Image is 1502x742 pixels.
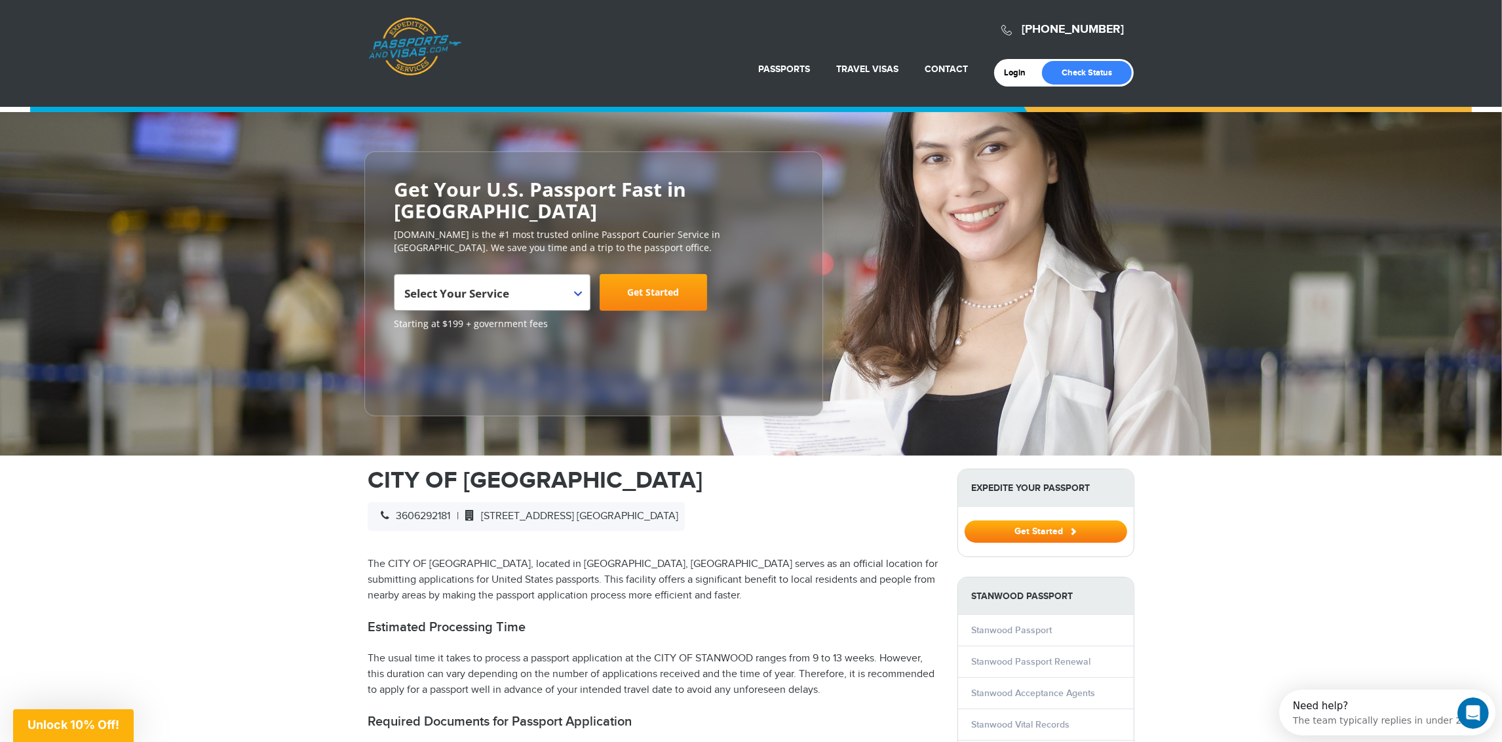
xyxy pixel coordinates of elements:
[394,228,794,254] p: [DOMAIN_NAME] is the #1 most trusted online Passport Courier Service in [GEOGRAPHIC_DATA]. We sav...
[5,5,227,41] div: Open Intercom Messenger
[958,577,1134,615] strong: Stanwood Passport
[1279,690,1495,735] iframe: Intercom live chat discovery launcher
[971,719,1069,730] a: Stanwood Vital Records
[971,656,1090,667] a: Stanwood Passport Renewal
[368,651,938,698] p: The usual time it takes to process a passport application at the CITY OF STANWOOD ranges from 9 t...
[1457,697,1489,729] iframe: Intercom live chat
[394,317,794,330] span: Starting at $199 + government fees
[600,274,707,311] a: Get Started
[1042,61,1132,85] a: Check Status
[394,178,794,222] h2: Get Your U.S. Passport Fast in [GEOGRAPHIC_DATA]
[958,469,1134,507] strong: Expedite Your Passport
[1022,22,1124,37] a: [PHONE_NUMBER]
[368,502,685,531] div: |
[965,520,1127,543] button: Get Started
[368,469,938,492] h1: CITY OF [GEOGRAPHIC_DATA]
[1004,68,1035,78] a: Login
[374,510,450,522] span: 3606292181
[28,718,119,732] span: Unlock 10% Off!
[394,274,590,311] span: Select Your Service
[404,279,577,316] span: Select Your Service
[394,337,492,402] iframe: Customer reviews powered by Trustpilot
[368,17,461,76] a: Passports & [DOMAIN_NAME]
[836,64,898,75] a: Travel Visas
[368,556,938,604] p: The CITY OF [GEOGRAPHIC_DATA], located in [GEOGRAPHIC_DATA], [GEOGRAPHIC_DATA] serves as an offic...
[965,526,1127,536] a: Get Started
[14,11,188,22] div: Need help?
[368,619,938,635] h2: Estimated Processing Time
[971,625,1052,636] a: Stanwood Passport
[13,709,134,742] div: Unlock 10% Off!
[758,64,810,75] a: Passports
[459,510,678,522] span: [STREET_ADDRESS] [GEOGRAPHIC_DATA]
[925,64,968,75] a: Contact
[368,714,938,730] h2: Required Documents for Passport Application
[971,688,1095,699] a: Stanwood Acceptance Agents
[14,22,188,35] div: The team typically replies in under 2h
[404,286,509,301] span: Select Your Service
